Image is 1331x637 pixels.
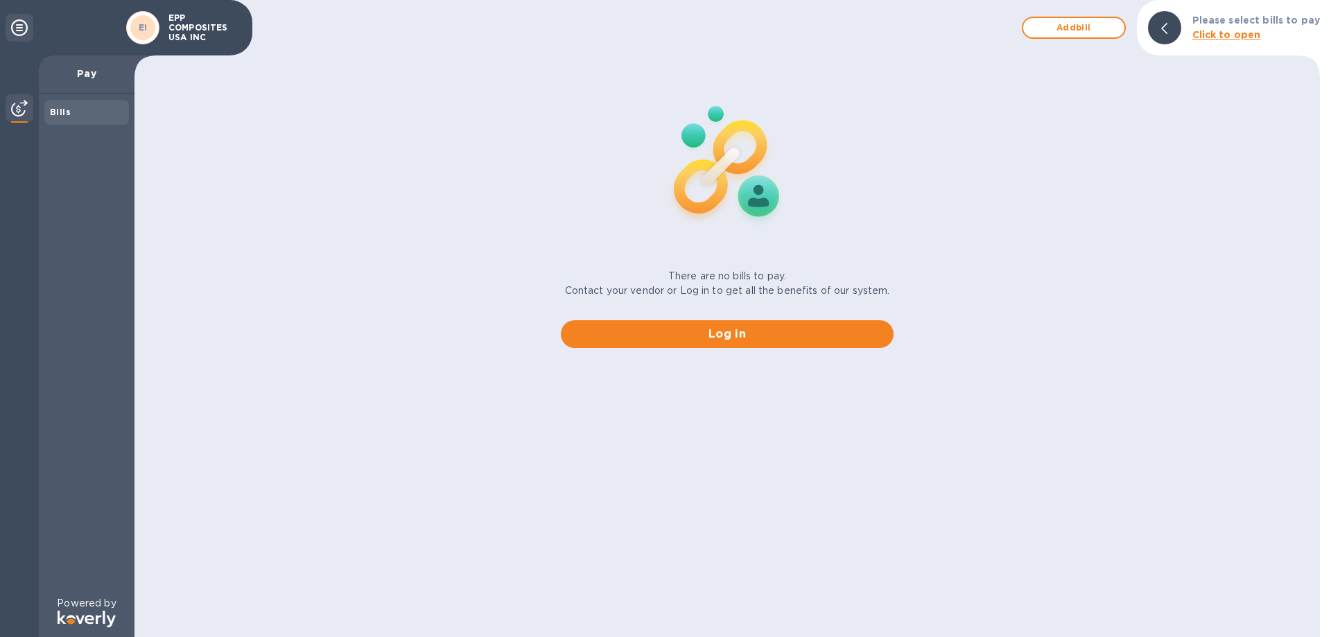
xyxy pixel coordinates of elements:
[1192,15,1320,26] b: Please select bills to pay
[58,611,116,627] img: Logo
[1034,19,1113,36] span: Add bill
[1022,17,1126,39] button: Addbill
[168,13,238,42] p: EPP COMPOSITES USA INC
[57,596,116,611] p: Powered by
[50,107,71,117] b: Bills
[572,326,882,342] span: Log in
[565,269,890,298] p: There are no bills to pay. Contact your vendor or Log in to get all the benefits of our system.
[1192,29,1261,40] b: Click to open
[50,67,123,80] p: Pay
[139,22,148,33] b: EI
[561,320,894,348] button: Log in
